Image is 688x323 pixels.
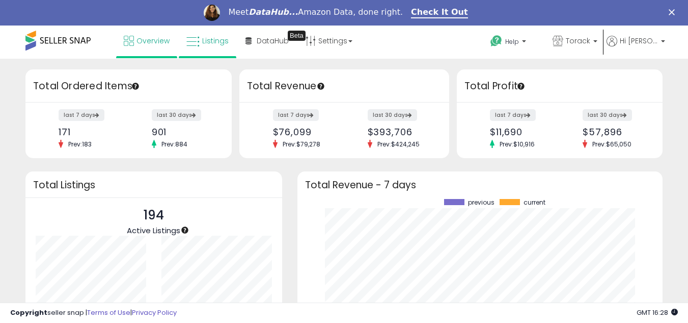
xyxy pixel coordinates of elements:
[249,7,298,17] i: DataHub...
[152,127,214,137] div: 901
[202,36,229,46] span: Listings
[505,37,519,46] span: Help
[273,127,337,137] div: $76,099
[490,35,503,47] i: Get Help
[257,36,289,46] span: DataHub
[316,82,325,91] div: Tooltip anchor
[516,82,526,91] div: Tooltip anchor
[10,308,177,318] div: seller snap | |
[132,308,177,317] a: Privacy Policy
[583,109,632,121] label: last 30 days
[59,109,104,121] label: last 7 days
[10,308,47,317] strong: Copyright
[33,181,274,189] h3: Total Listings
[305,181,655,189] h3: Total Revenue - 7 days
[33,79,224,93] h3: Total Ordered Items
[127,206,180,225] p: 194
[620,36,658,46] span: Hi [PERSON_NAME]
[131,82,140,91] div: Tooltip anchor
[87,308,130,317] a: Terms of Use
[524,199,545,206] span: current
[372,140,425,148] span: Prev: $424,245
[59,127,121,137] div: 171
[607,36,665,59] a: Hi [PERSON_NAME]
[490,109,536,121] label: last 7 days
[228,7,403,17] div: Meet Amazon Data, done right.
[669,9,679,15] div: Close
[152,109,201,121] label: last 30 days
[298,26,360,56] a: Settings
[545,26,605,59] a: Torack
[494,140,540,148] span: Prev: $10,916
[411,7,468,18] a: Check It Out
[273,109,319,121] label: last 7 days
[464,79,655,93] h3: Total Profit
[63,140,97,148] span: Prev: 183
[180,226,189,235] div: Tooltip anchor
[136,36,170,46] span: Overview
[204,5,220,21] img: Profile image for Georgie
[566,36,590,46] span: Torack
[288,31,306,41] div: Tooltip anchor
[127,225,180,236] span: Active Listings
[179,26,236,56] a: Listings
[490,127,552,137] div: $11,690
[368,127,431,137] div: $393,706
[156,140,192,148] span: Prev: 884
[368,109,417,121] label: last 30 days
[278,140,325,148] span: Prev: $79,278
[583,127,645,137] div: $57,896
[238,26,296,56] a: DataHub
[468,199,494,206] span: previous
[247,79,442,93] h3: Total Revenue
[587,140,637,148] span: Prev: $65,050
[637,308,678,317] span: 2025-09-11 16:28 GMT
[482,27,543,59] a: Help
[116,26,177,56] a: Overview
